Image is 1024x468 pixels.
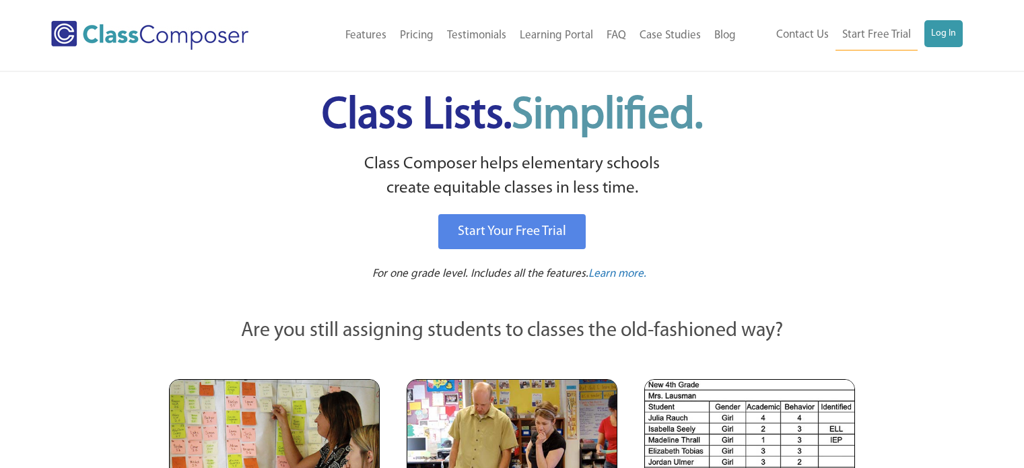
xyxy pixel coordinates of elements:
a: Pricing [393,21,440,51]
span: For one grade level. Includes all the features. [372,268,588,279]
a: FAQ [600,21,633,51]
span: Simplified. [512,94,703,138]
a: Contact Us [770,20,835,50]
a: Log In [924,20,963,47]
p: Are you still assigning students to classes the old-fashioned way? [169,316,856,346]
span: Class Lists. [322,94,703,138]
a: Start Your Free Trial [438,214,586,249]
a: Testimonials [440,21,513,51]
a: Learn more. [588,266,646,283]
p: Class Composer helps elementary schools create equitable classes in less time. [167,152,858,201]
nav: Header Menu [743,20,963,51]
a: Features [339,21,393,51]
a: Case Studies [633,21,708,51]
a: Learning Portal [513,21,600,51]
img: Class Composer [51,21,248,50]
span: Start Your Free Trial [458,225,566,238]
span: Learn more. [588,268,646,279]
a: Start Free Trial [835,20,918,51]
a: Blog [708,21,743,51]
nav: Header Menu [292,21,742,51]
